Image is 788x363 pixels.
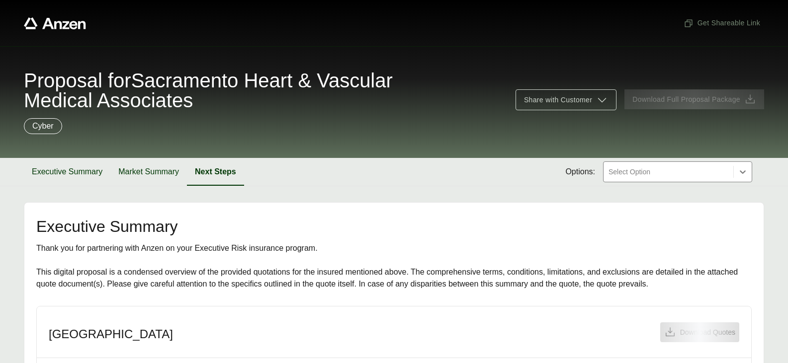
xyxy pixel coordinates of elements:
p: Cyber [32,120,54,132]
a: Anzen website [24,17,86,29]
h2: Executive Summary [36,218,752,234]
button: Next Steps [187,158,244,186]
span: Share with Customer [524,95,592,105]
span: Download Full Proposal Package [632,94,740,105]
button: Share with Customer [516,89,616,110]
span: Proposal for Sacramento Heart & Vascular Medical Associates [24,71,504,110]
span: Options: [565,166,595,178]
button: Market Summary [110,158,187,186]
button: Get Shareable Link [680,14,764,32]
span: Get Shareable Link [684,18,760,28]
div: Thank you for partnering with Anzen on your Executive Risk insurance program. This digital propos... [36,242,752,290]
button: Executive Summary [24,158,110,186]
h3: [GEOGRAPHIC_DATA] [49,327,173,342]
